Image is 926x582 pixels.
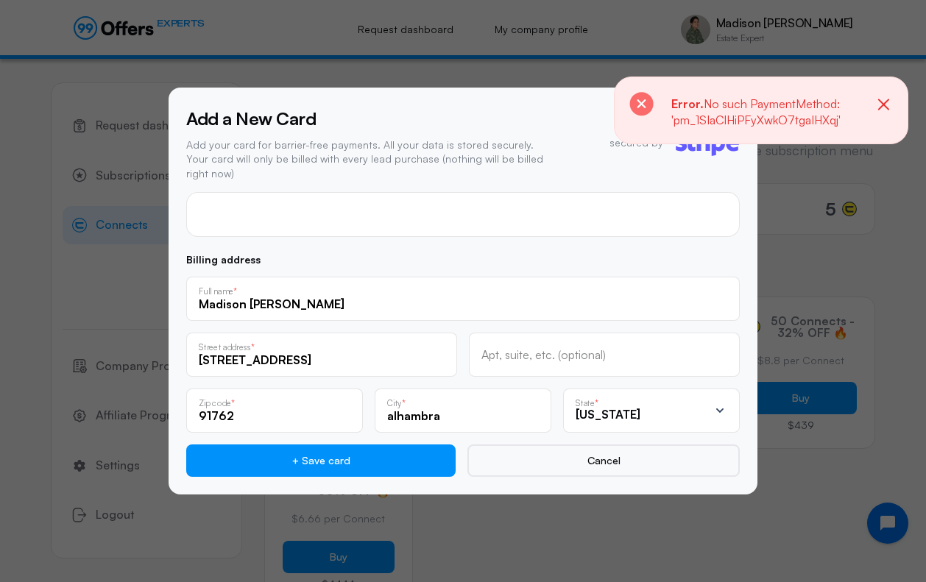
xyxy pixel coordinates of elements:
p: City [387,399,402,407]
p: Billing address [186,255,740,265]
span: [US_STATE] [576,407,640,422]
h5: Add a New Card [186,105,551,132]
span: No such PaymentMethod: 'pm_1SIaClHiPFyXwkO7tgaIHXqj' [671,96,841,127]
button: + Save card [186,444,456,477]
p: Zip code [199,399,231,407]
p: State [576,400,595,408]
p: secured by [609,135,663,150]
iframe: Secure card payment input frame [199,208,727,221]
p: Street address [199,343,251,351]
p: Add your card for barrier-free payments. All your data is stored securely. Your card will only be... [186,138,551,181]
strong: Error. [671,96,704,111]
p: Full name [199,287,233,295]
button: Cancel [467,444,740,477]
